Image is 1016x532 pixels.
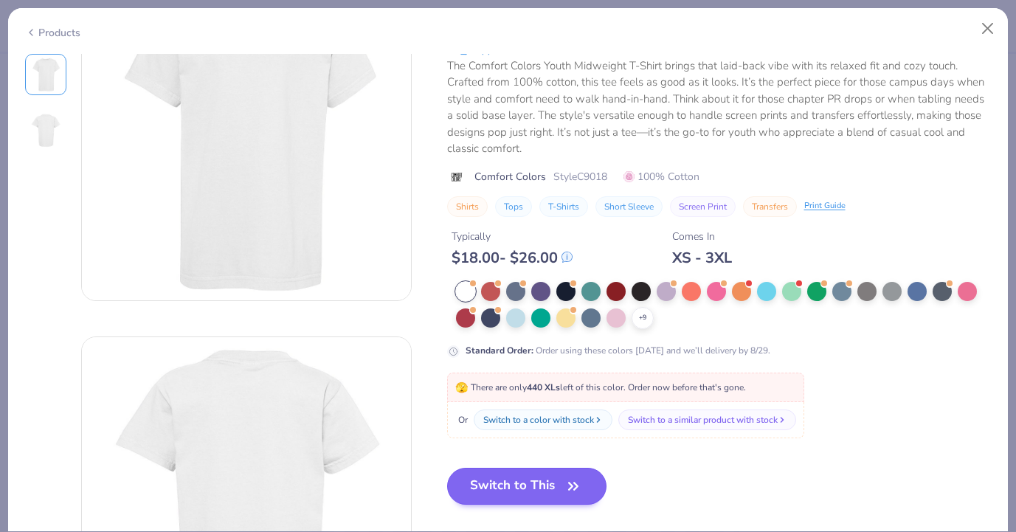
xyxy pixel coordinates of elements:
[474,169,546,184] span: Comfort Colors
[483,413,594,426] div: Switch to a color with stock
[639,313,646,323] span: + 9
[628,413,778,426] div: Switch to a similar product with stock
[455,381,468,395] span: 🫣
[804,200,846,213] div: Print Guide
[447,196,488,217] button: Shirts
[553,169,607,184] span: Style C9018
[28,57,63,92] img: Front
[672,249,732,267] div: XS - 3XL
[672,229,732,244] div: Comes In
[455,381,746,393] span: There are only left of this color. Order now before that's gone.
[466,344,770,357] div: Order using these colors [DATE] and we’ll delivery by 8/29.
[447,58,992,157] div: The Comfort Colors Youth Midweight T-Shirt brings that laid-back vibe with its relaxed fit and co...
[974,15,1002,43] button: Close
[474,410,612,430] button: Switch to a color with stock
[495,196,532,217] button: Tops
[452,229,573,244] div: Typically
[28,113,63,148] img: Back
[466,345,533,356] strong: Standard Order :
[595,196,663,217] button: Short Sleeve
[670,196,736,217] button: Screen Print
[539,196,588,217] button: T-Shirts
[25,25,80,41] div: Products
[527,381,560,393] strong: 440 XLs
[618,410,796,430] button: Switch to a similar product with stock
[623,169,699,184] span: 100% Cotton
[447,468,607,505] button: Switch to This
[743,196,797,217] button: Transfers
[452,249,573,267] div: $ 18.00 - $ 26.00
[447,171,467,183] img: brand logo
[455,413,468,426] span: Or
